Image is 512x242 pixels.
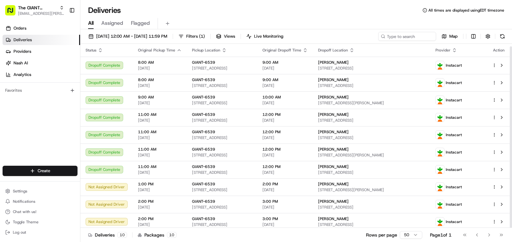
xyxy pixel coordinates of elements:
[318,147,349,152] span: [PERSON_NAME]
[262,118,308,123] span: [DATE]
[38,168,50,174] span: Create
[192,77,215,82] span: GIANT-6539
[192,112,215,117] span: GIANT-6539
[262,181,308,187] span: 2:00 PM
[138,83,182,88] span: [DATE]
[138,135,182,140] span: [DATE]
[3,58,80,68] a: Nash AI
[262,129,308,135] span: 12:00 PM
[13,209,36,214] span: Chat with us!
[13,199,35,204] span: Notifications
[446,80,462,85] span: Instacart
[262,66,308,71] span: [DATE]
[138,181,182,187] span: 1:00 PM
[3,218,78,227] button: Toggle Theme
[192,60,215,65] span: GIANT-6539
[192,170,252,175] span: [STREET_ADDRESS]
[18,5,57,11] span: The GIANT Company
[138,95,182,100] span: 9:00 AM
[318,205,425,210] span: [STREET_ADDRESS]
[86,48,96,53] span: Status
[318,77,349,82] span: [PERSON_NAME]
[262,60,308,65] span: 9:00 AM
[318,181,349,187] span: [PERSON_NAME]
[446,202,462,207] span: Instacart
[131,19,150,27] span: Flagged
[213,32,238,41] button: Views
[14,25,26,31] span: Orders
[138,66,182,71] span: [DATE]
[366,232,397,238] p: Rows per page
[138,205,182,210] span: [DATE]
[446,167,462,172] span: Instacart
[262,112,308,117] span: 12:00 PM
[13,230,26,235] span: Log out
[318,135,425,140] span: [STREET_ADDRESS]
[138,129,182,135] span: 11:00 AM
[192,118,252,123] span: [STREET_ADDRESS]
[3,3,67,18] button: The GIANT Company[EMAIL_ADDRESS][PERSON_NAME][DOMAIN_NAME]
[436,148,444,156] img: profile_instacart_ahold_partner.png
[318,187,425,192] span: [STREET_ADDRESS][PERSON_NAME]
[262,170,308,175] span: [DATE]
[3,85,78,96] div: Favorites
[101,19,123,27] span: Assigned
[192,48,220,53] span: Pickup Location
[262,48,301,53] span: Original Dropoff Time
[318,112,349,117] span: [PERSON_NAME]
[262,164,308,169] span: 12:00 PM
[446,115,462,120] span: Instacart
[138,232,177,238] div: Packages
[138,48,175,53] span: Original Pickup Time
[318,48,348,53] span: Dropoff Location
[318,118,425,123] span: [STREET_ADDRESS]
[318,129,349,135] span: [PERSON_NAME]
[318,199,349,204] span: [PERSON_NAME]
[262,187,308,192] span: [DATE]
[192,205,252,210] span: [STREET_ADDRESS]
[138,199,182,204] span: 2:00 PM
[318,216,349,221] span: [PERSON_NAME]
[262,222,308,227] span: [DATE]
[192,181,215,187] span: GIANT-6539
[18,11,64,16] button: [EMAIL_ADDRESS][PERSON_NAME][DOMAIN_NAME]
[262,147,308,152] span: 12:00 PM
[318,222,425,227] span: [STREET_ADDRESS]
[13,189,27,194] span: Settings
[262,77,308,82] span: 9:00 AM
[436,200,444,209] img: profile_instacart_ahold_partner.png
[86,32,170,41] button: [DATE] 12:00 AM - [DATE] 11:59 PM
[192,95,215,100] span: GIANT-6539
[446,98,462,103] span: Instacart
[318,83,425,88] span: [STREET_ADDRESS]
[436,96,444,104] img: profile_instacart_ahold_partner.png
[262,100,308,106] span: [DATE]
[138,153,182,158] span: [DATE]
[138,216,182,221] span: 2:00 PM
[192,222,252,227] span: [STREET_ADDRESS]
[262,135,308,140] span: [DATE]
[14,60,28,66] span: Nash AI
[117,232,127,238] div: 10
[192,83,252,88] span: [STREET_ADDRESS]
[138,60,182,65] span: 8:00 AM
[436,165,444,174] img: profile_instacart_ahold_partner.png
[436,113,444,122] img: profile_instacart_ahold_partner.png
[224,33,235,39] span: Views
[138,118,182,123] span: [DATE]
[3,70,80,80] a: Analytics
[446,132,462,137] span: Instacart
[262,83,308,88] span: [DATE]
[138,147,182,152] span: 11:00 AM
[138,187,182,192] span: [DATE]
[14,72,31,78] span: Analytics
[192,164,215,169] span: GIANT-6539
[192,153,252,158] span: [STREET_ADDRESS]
[192,147,215,152] span: GIANT-6539
[498,32,507,41] button: Refresh
[192,66,252,71] span: [STREET_ADDRESS]
[176,32,208,41] button: Filters(1)
[318,164,349,169] span: [PERSON_NAME]
[3,35,80,45] a: Deliveries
